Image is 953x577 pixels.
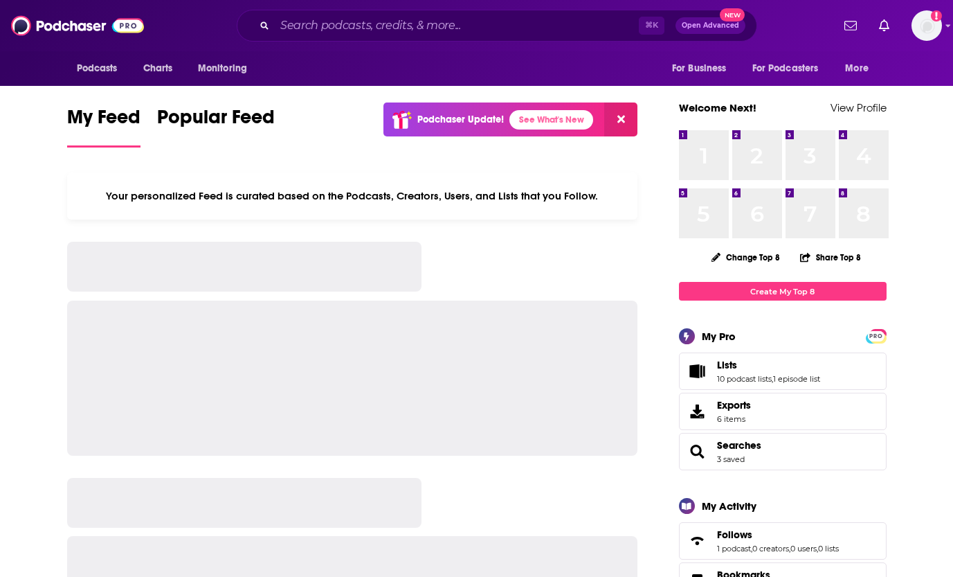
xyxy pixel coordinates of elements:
[931,10,942,21] svg: Add a profile image
[717,439,761,452] a: Searches
[679,522,887,560] span: Follows
[679,353,887,390] span: Lists
[679,393,887,430] a: Exports
[717,454,745,464] a: 3 saved
[772,374,773,384] span: ,
[717,399,751,411] span: Exports
[157,105,275,137] span: Popular Feed
[67,172,638,220] div: Your personalized Feed is curated based on the Podcasts, Creators, Users, and Lists that you Follow.
[831,101,887,114] a: View Profile
[789,544,790,553] span: ,
[835,55,886,82] button: open menu
[679,282,887,301] a: Create My Top 8
[509,110,593,130] a: See What's New
[751,544,752,553] span: ,
[67,55,136,82] button: open menu
[67,105,140,148] a: My Feed
[157,105,275,148] a: Popular Feed
[679,433,887,470] span: Searches
[198,59,247,78] span: Monitoring
[717,544,751,553] a: 1 podcast
[237,10,757,42] div: Search podcasts, credits, & more...
[702,499,756,513] div: My Activity
[717,529,752,541] span: Follows
[684,531,711,551] a: Follows
[911,10,942,41] img: User Profile
[720,8,745,21] span: New
[134,55,181,82] a: Charts
[702,330,736,343] div: My Pro
[911,10,942,41] button: Show profile menu
[717,529,839,541] a: Follows
[752,544,789,553] a: 0 creators
[675,17,745,34] button: Open AdvancedNew
[67,105,140,137] span: My Feed
[799,244,862,271] button: Share Top 8
[818,544,839,553] a: 0 lists
[868,330,884,341] a: PRO
[679,101,756,114] a: Welcome Next!
[752,59,819,78] span: For Podcasters
[790,544,817,553] a: 0 users
[911,10,942,41] span: Logged in as systemsteam
[684,442,711,461] a: Searches
[639,17,664,35] span: ⌘ K
[684,402,711,421] span: Exports
[703,249,789,266] button: Change Top 8
[672,59,727,78] span: For Business
[188,55,265,82] button: open menu
[11,12,144,39] img: Podchaser - Follow, Share and Rate Podcasts
[717,374,772,384] a: 10 podcast lists
[717,359,737,371] span: Lists
[717,359,820,371] a: Lists
[77,59,118,78] span: Podcasts
[839,14,862,37] a: Show notifications dropdown
[817,544,818,553] span: ,
[773,374,820,384] a: 1 episode list
[662,55,744,82] button: open menu
[873,14,895,37] a: Show notifications dropdown
[684,362,711,381] a: Lists
[845,59,869,78] span: More
[682,22,739,29] span: Open Advanced
[717,414,751,424] span: 6 items
[417,114,504,125] p: Podchaser Update!
[868,331,884,341] span: PRO
[143,59,173,78] span: Charts
[743,55,839,82] button: open menu
[275,15,639,37] input: Search podcasts, credits, & more...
